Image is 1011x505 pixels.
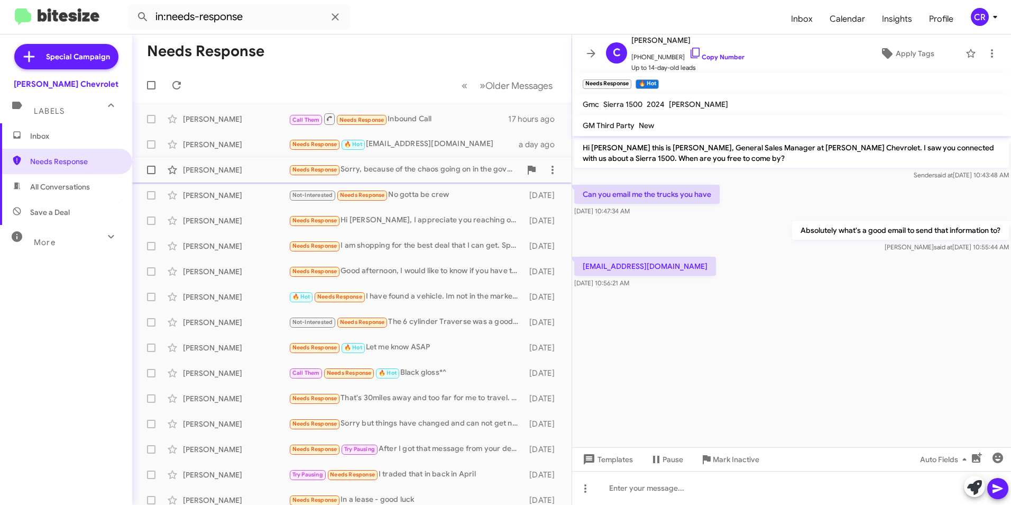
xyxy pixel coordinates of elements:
[183,114,289,124] div: [PERSON_NAME]
[292,319,333,326] span: Not-Interested
[821,4,874,34] a: Calendar
[292,497,337,503] span: Needs Response
[289,418,525,430] div: Sorry but things have changed and can not get new truck right now
[344,344,362,351] span: 🔥 Hot
[583,121,635,130] span: GM Third Party
[183,266,289,277] div: [PERSON_NAME]
[525,266,563,277] div: [DATE]
[289,367,525,379] div: Black gloss*^
[317,293,362,300] span: Needs Response
[340,319,385,326] span: Needs Response
[289,341,525,354] div: Let me know ASAP
[183,470,289,480] div: [PERSON_NAME]
[183,165,289,175] div: [PERSON_NAME]
[663,450,683,469] span: Pause
[292,395,337,402] span: Needs Response
[327,369,372,376] span: Needs Response
[525,368,563,378] div: [DATE]
[289,240,525,252] div: I am shopping for the best deal that I can get. Specifically looking for 0% interest on end of ye...
[289,214,525,227] div: Hi [PERSON_NAME], I appreciate you reaching out but we owe 40k on my Ford and it's worth at best ...
[631,34,745,47] span: [PERSON_NAME]
[914,171,1009,179] span: Sender [DATE] 10:43:48 AM
[519,139,563,150] div: a day ago
[920,450,971,469] span: Auto Fields
[30,182,90,192] span: All Conversations
[292,268,337,275] span: Needs Response
[292,141,337,148] span: Needs Response
[379,369,397,376] span: 🔥 Hot
[692,450,768,469] button: Mark Inactive
[574,279,629,287] span: [DATE] 10:56:21 AM
[183,292,289,302] div: [PERSON_NAME]
[689,53,745,61] a: Copy Number
[508,114,563,124] div: 17 hours ago
[639,121,654,130] span: New
[480,79,485,92] span: »
[30,131,120,141] span: Inbox
[574,207,630,215] span: [DATE] 10:47:34 AM
[183,444,289,455] div: [PERSON_NAME]
[30,207,70,218] span: Save a Deal
[525,215,563,226] div: [DATE]
[934,171,953,179] span: said at
[647,100,665,109] span: 2024
[971,8,989,26] div: CR
[525,292,563,302] div: [DATE]
[525,317,563,328] div: [DATE]
[183,419,289,429] div: [PERSON_NAME]
[289,112,508,125] div: Inbound Call
[525,190,563,201] div: [DATE]
[14,44,118,69] a: Special Campaign
[128,4,350,30] input: Search
[289,316,525,328] div: The 6 cylinder Traverse was a good vehicle with nice power and a smooth, quiet ride. The new trav...
[641,450,692,469] button: Pause
[292,242,337,249] span: Needs Response
[473,75,559,96] button: Next
[183,139,289,150] div: [PERSON_NAME]
[792,221,1009,240] p: Absolutely what's a good email to send that information to?
[581,450,633,469] span: Templates
[636,79,658,89] small: 🔥 Hot
[525,470,563,480] div: [DATE]
[183,317,289,328] div: [PERSON_NAME]
[574,257,716,276] p: [EMAIL_ADDRESS][DOMAIN_NAME]
[583,79,631,89] small: Needs Response
[289,265,525,277] div: Good afternoon, I would like to know if you have the Cadillac, and when I can go to check if I ca...
[962,8,999,26] button: CR
[289,443,525,455] div: After I got that message from your dealership. I went else where as I wanted a 2026. And all tge ...
[330,471,375,478] span: Needs Response
[874,4,921,34] span: Insights
[289,189,525,201] div: No gotta be crew
[289,468,525,481] div: I traded that in back in April
[485,80,553,92] span: Older Messages
[344,141,362,148] span: 🔥 Hot
[34,238,56,247] span: More
[340,192,385,199] span: Needs Response
[344,446,375,453] span: Try Pausing
[896,44,934,63] span: Apply Tags
[631,62,745,73] span: Up to 14-day-old leads
[631,47,745,62] span: [PHONE_NUMBER]
[525,419,563,429] div: [DATE]
[34,106,65,116] span: Labels
[289,291,525,303] div: I have found a vehicle. Im not in the market anymore
[30,156,120,167] span: Needs Response
[572,450,641,469] button: Templates
[921,4,962,34] span: Profile
[147,43,264,60] h1: Needs Response
[525,241,563,251] div: [DATE]
[292,344,337,351] span: Needs Response
[183,241,289,251] div: [PERSON_NAME]
[574,185,720,204] p: Can you email me the trucks you have
[292,369,320,376] span: Call Them
[183,215,289,226] div: [PERSON_NAME]
[292,116,320,123] span: Call Them
[669,100,728,109] span: [PERSON_NAME]
[183,190,289,201] div: [PERSON_NAME]
[292,293,310,300] span: 🔥 Hot
[583,100,599,109] span: Gmc
[613,44,621,61] span: C
[292,166,337,173] span: Needs Response
[183,393,289,404] div: [PERSON_NAME]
